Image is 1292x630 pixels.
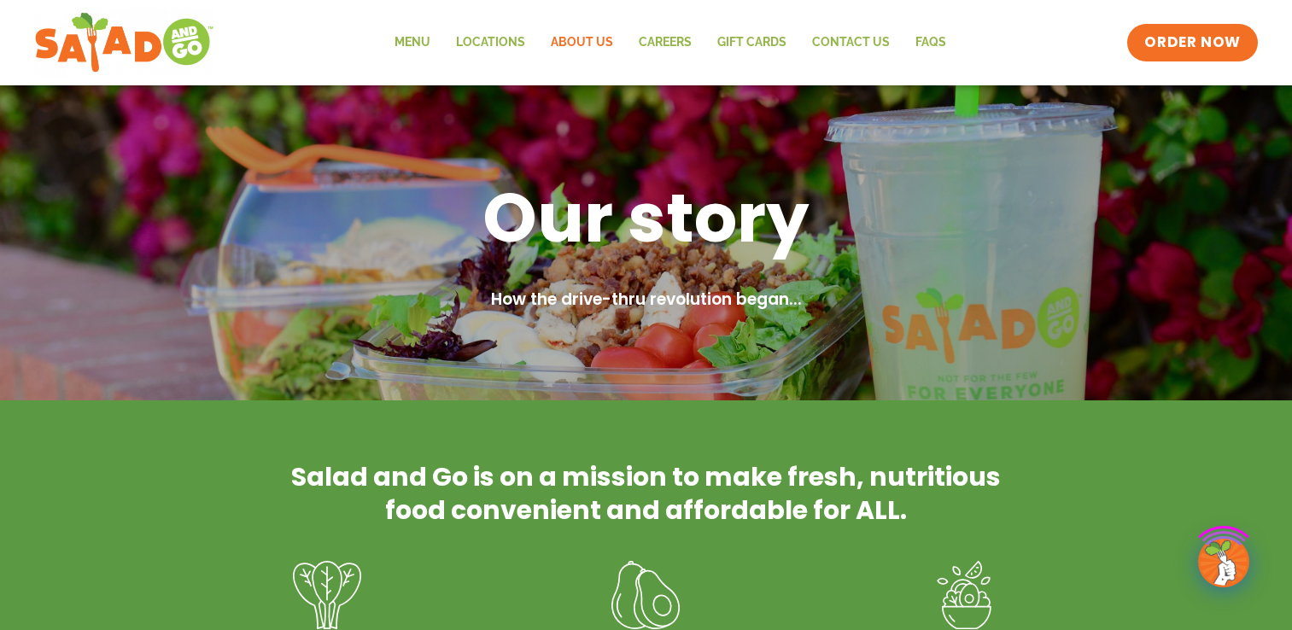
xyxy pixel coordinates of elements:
[903,23,959,62] a: FAQs
[34,9,214,77] img: new-SAG-logo-768×292
[799,23,903,62] a: Contact Us
[202,173,1090,262] h1: Our story
[443,23,538,62] a: Locations
[626,23,704,62] a: Careers
[1127,24,1257,61] a: ORDER NOW
[288,460,1005,527] h2: Salad and Go is on a mission to make fresh, nutritious food convenient and affordable for ALL.
[538,23,626,62] a: About Us
[202,288,1090,312] h2: How the drive-thru revolution began...
[382,23,443,62] a: Menu
[1144,32,1240,53] span: ORDER NOW
[704,23,799,62] a: GIFT CARDS
[382,23,959,62] nav: Menu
